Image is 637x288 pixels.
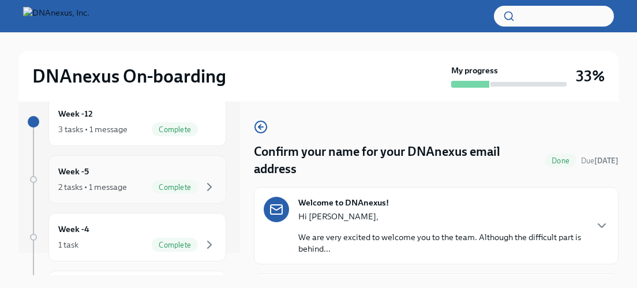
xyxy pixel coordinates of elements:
p: We are very excited to welcome you to the team. Although the difficult part is behind... [298,231,586,255]
img: DNAnexus, Inc. [23,7,89,25]
span: July 30th, 2025 17:00 [581,155,619,166]
h3: 33% [576,66,605,87]
p: Hi [PERSON_NAME], [298,211,586,222]
a: Week -52 tasks • 1 messageComplete [28,155,226,204]
span: Due [581,156,619,165]
h4: Confirm your name for your DNAnexus email address [254,143,540,178]
h6: Week -5 [58,165,89,178]
a: Week -123 tasks • 1 messageComplete [28,98,226,146]
span: Complete [152,125,198,134]
strong: My progress [451,65,498,76]
div: 3 tasks • 1 message [58,124,128,135]
div: 1 task [58,239,78,250]
h6: Week -4 [58,223,89,235]
strong: Welcome to DNAnexus! [298,197,389,208]
span: Complete [152,241,198,249]
h2: DNAnexus On-boarding [32,65,226,88]
span: Complete [152,183,198,192]
div: 2 tasks • 1 message [58,181,127,193]
h6: Week -12 [58,107,93,120]
a: Week -41 taskComplete [28,213,226,261]
strong: [DATE] [594,156,619,165]
span: Done [545,156,576,165]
